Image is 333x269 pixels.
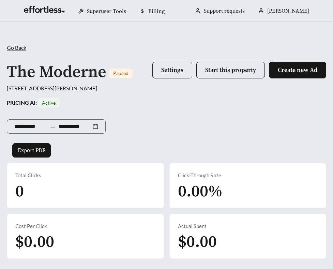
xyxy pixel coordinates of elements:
span: 0 [15,181,24,202]
div: Total Clicks [15,171,155,179]
span: Create new Ad [278,66,317,74]
span: to [50,123,56,130]
button: Start this property [196,62,265,78]
button: Export PDF [12,143,51,158]
span: Settings [161,66,183,74]
button: Settings [152,62,192,78]
span: swap-right [50,124,56,130]
span: Paused [113,70,128,76]
div: Cost Per Click [15,222,155,230]
span: Start this property [205,66,256,74]
span: 0.00% [178,181,223,202]
strong: PRICING AI: [7,99,60,106]
span: $0.00 [178,232,217,252]
div: Actual Spent [178,222,318,230]
span: Billing [148,8,165,15]
a: Support requests [204,8,245,14]
span: Superuser Tools [87,8,126,15]
span: Export PDF [18,146,45,154]
div: Click-Through Rate [178,171,318,179]
h1: The Moderne [7,62,106,83]
span: $0.00 [15,232,54,252]
div: [STREET_ADDRESS][PERSON_NAME] [7,84,326,92]
span: Active [42,100,56,106]
button: Create new Ad [269,62,326,78]
span: Go Back [7,44,26,51]
span: [PERSON_NAME] [267,8,309,14]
